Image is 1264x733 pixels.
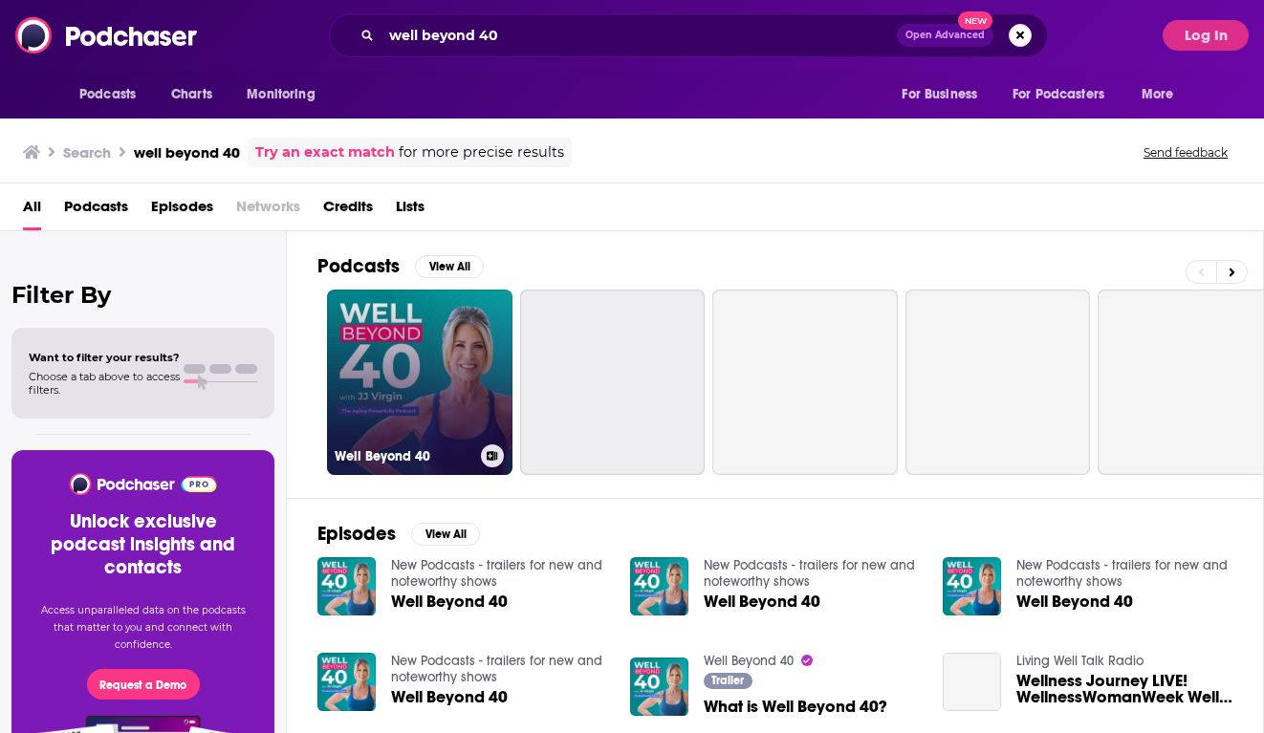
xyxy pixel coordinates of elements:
[317,254,400,278] h2: Podcasts
[247,81,315,108] span: Monitoring
[1138,144,1233,161] button: Send feedback
[391,653,602,685] a: New Podcasts - trailers for new and noteworthy shows
[323,191,373,230] a: Credits
[943,653,1001,711] a: Wellness Journey LIVE! WellnessWomanWeek Well Over 40 & Beyond Episode 2
[711,675,744,686] span: Trailer
[15,17,199,54] img: Podchaser - Follow, Share and Rate Podcasts
[391,593,508,610] a: Well Beyond 40
[11,281,274,309] h2: Filter By
[63,143,111,162] h3: Search
[171,81,212,108] span: Charts
[317,557,376,615] img: Well Beyond 40
[159,76,224,113] a: Charts
[317,522,396,546] h2: Episodes
[391,557,602,590] a: New Podcasts - trailers for new and noteworthy shows
[888,76,1001,113] button: open menu
[134,143,240,162] h3: well beyond 40
[1128,76,1198,113] button: open menu
[1016,593,1133,610] a: Well Beyond 40
[87,669,200,700] button: Request a Demo
[704,593,820,610] a: Well Beyond 40
[943,557,1001,615] img: Well Beyond 40
[897,24,993,47] button: Open AdvancedNew
[1016,653,1144,669] a: Living Well Talk Radio
[64,191,128,230] a: Podcasts
[902,81,977,108] span: For Business
[29,351,180,364] span: Want to filter your results?
[411,523,480,546] button: View All
[317,522,480,546] a: EpisodesView All
[335,448,473,464] h3: Well Beyond 40
[327,290,512,475] a: Well Beyond 40
[1163,20,1249,51] button: Log In
[704,699,887,715] a: What is Well Beyond 40?
[79,81,136,108] span: Podcasts
[329,13,1048,57] div: Search podcasts, credits, & more...
[630,658,688,716] img: What is Well Beyond 40?
[1016,557,1228,590] a: New Podcasts - trailers for new and noteworthy shows
[29,370,180,397] span: Choose a tab above to access filters.
[317,254,484,278] a: PodcastsView All
[317,653,376,711] img: Well Beyond 40
[151,191,213,230] a: Episodes
[704,653,794,669] a: Well Beyond 40
[704,557,915,590] a: New Podcasts - trailers for new and noteworthy shows
[1013,81,1104,108] span: For Podcasters
[391,689,508,705] a: Well Beyond 40
[233,76,339,113] button: open menu
[905,31,985,40] span: Open Advanced
[34,510,251,579] h3: Unlock exclusive podcast insights and contacts
[1142,81,1174,108] span: More
[66,76,161,113] button: open menu
[381,20,897,51] input: Search podcasts, credits, & more...
[34,602,251,654] p: Access unparalleled data on the podcasts that matter to you and connect with confidence.
[399,141,564,163] span: for more precise results
[23,191,41,230] a: All
[68,473,218,495] img: Podchaser - Follow, Share and Rate Podcasts
[415,255,484,278] button: View All
[1000,76,1132,113] button: open menu
[236,191,300,230] span: Networks
[630,557,688,615] img: Well Beyond 40
[1016,673,1232,705] a: Wellness Journey LIVE! WellnessWomanWeek Well Over 40 & Beyond Episode 2
[396,191,425,230] a: Lists
[255,141,395,163] a: Try an exact match
[958,11,992,30] span: New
